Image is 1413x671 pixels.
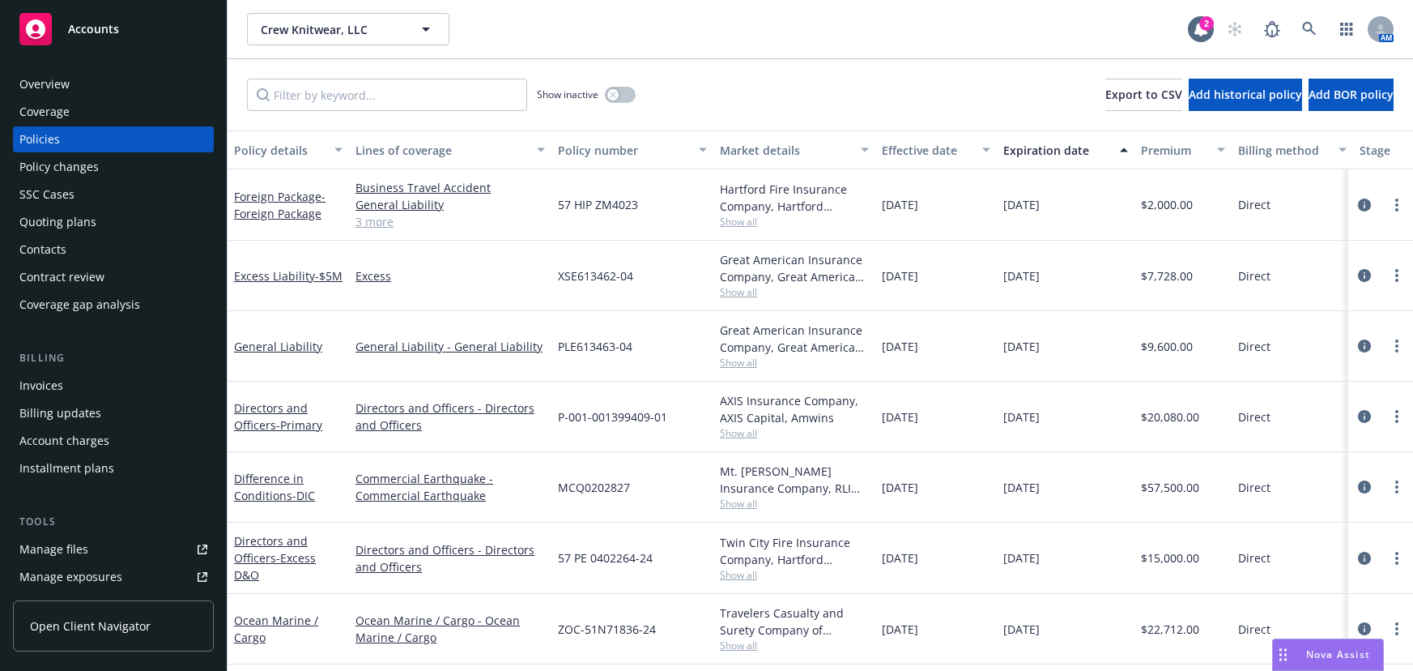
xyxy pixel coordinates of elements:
[997,130,1134,169] button: Expiration date
[720,605,869,639] div: Travelers Casualty and Surety Company of America, Travelers Insurance
[19,400,101,426] div: Billing updates
[19,536,88,562] div: Manage files
[1003,196,1040,213] span: [DATE]
[13,6,214,52] a: Accounts
[558,338,632,355] span: PLE613463-04
[1003,408,1040,425] span: [DATE]
[19,71,70,97] div: Overview
[882,142,973,159] div: Effective date
[19,292,140,318] div: Coverage gap analysis
[1003,549,1040,566] span: [DATE]
[13,428,214,454] a: Account charges
[1238,408,1270,425] span: Direct
[30,618,151,635] span: Open Client Navigator
[1360,142,1410,159] div: Stage
[720,251,869,285] div: Great American Insurance Company, Great American Insurance Group, Amwins
[1003,142,1110,159] div: Expiration date
[19,154,99,180] div: Policy changes
[349,130,551,169] button: Lines of coverage
[1232,130,1353,169] button: Billing method
[1105,79,1182,111] button: Export to CSV
[19,209,96,235] div: Quoting plans
[355,196,545,213] a: General Liability
[247,79,527,111] input: Filter by keyword...
[13,536,214,562] a: Manage files
[1387,549,1407,568] a: more
[720,322,869,356] div: Great American Insurance Company, Great American Insurance Group, Amwins
[13,264,214,290] a: Contract review
[1309,87,1394,102] span: Add BOR policy
[1189,79,1302,111] button: Add historical policy
[13,564,214,590] a: Manage exposures
[1387,477,1407,497] a: more
[1238,142,1329,159] div: Billing method
[720,181,869,215] div: Hartford Fire Insurance Company, Hartford Insurance Group
[1238,549,1270,566] span: Direct
[1238,196,1270,213] span: Direct
[261,21,401,38] span: Crew Knitwear, LLC
[1141,338,1193,355] span: $9,600.00
[558,267,633,284] span: XSE613462-04
[1330,13,1363,45] a: Switch app
[292,488,315,503] span: - DIC
[1355,266,1374,285] a: circleInformation
[882,549,918,566] span: [DATE]
[882,621,918,638] span: [DATE]
[1273,639,1293,670] div: Drag to move
[13,400,214,426] a: Billing updates
[1355,549,1374,568] a: circleInformation
[19,455,114,481] div: Installment plans
[882,479,918,496] span: [DATE]
[875,130,997,169] button: Effective date
[558,196,638,213] span: 57 HIP ZM4023
[558,408,667,425] span: P-001-001399409-01
[13,71,214,97] a: Overview
[13,350,214,366] div: Billing
[720,534,869,568] div: Twin City Fire Insurance Company, Hartford Insurance Group, Amwins
[13,99,214,125] a: Coverage
[1272,639,1384,671] button: Nova Assist
[19,99,70,125] div: Coverage
[713,130,875,169] button: Market details
[19,564,122,590] div: Manage exposures
[1355,619,1374,639] a: circleInformation
[68,23,119,36] span: Accounts
[355,612,545,646] a: Ocean Marine / Cargo - Ocean Marine / Cargo
[882,196,918,213] span: [DATE]
[1141,621,1199,638] span: $22,712.00
[551,130,713,169] button: Policy number
[882,408,918,425] span: [DATE]
[720,392,869,426] div: AXIS Insurance Company, AXIS Capital, Amwins
[1387,266,1407,285] a: more
[720,568,869,582] span: Show all
[1238,479,1270,496] span: Direct
[1309,79,1394,111] button: Add BOR policy
[720,142,851,159] div: Market details
[1238,338,1270,355] span: Direct
[1141,549,1199,566] span: $15,000.00
[234,189,326,221] a: Foreign Package
[1387,407,1407,426] a: more
[315,268,343,284] span: - $5M
[1141,479,1199,496] span: $57,500.00
[19,126,60,152] div: Policies
[247,13,449,45] button: Crew Knitwear, LLC
[720,426,869,440] span: Show all
[13,455,214,481] a: Installment plans
[355,142,527,159] div: Lines of coverage
[720,215,869,229] span: Show all
[234,471,315,503] a: Difference in Conditions
[13,514,214,530] div: Tools
[720,463,869,497] div: Mt. [PERSON_NAME] Insurance Company, RLI Corp, Amwins
[19,428,109,454] div: Account charges
[720,285,869,299] span: Show all
[720,356,869,370] span: Show all
[1219,13,1251,45] a: Start snowing
[234,613,318,645] a: Ocean Marine / Cargo
[537,88,598,101] span: Show inactive
[13,209,214,235] a: Quoting plans
[19,264,104,290] div: Contract review
[19,373,63,399] div: Invoices
[13,182,214,207] a: SSC Cases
